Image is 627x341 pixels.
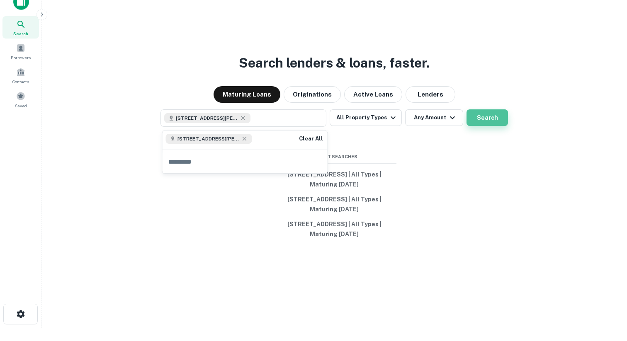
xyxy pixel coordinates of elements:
span: Borrowers [11,54,31,61]
button: Originations [284,86,341,103]
a: Search [2,16,39,39]
iframe: Chat Widget [586,275,627,314]
button: [STREET_ADDRESS][PERSON_NAME] [160,109,326,127]
span: Saved [15,102,27,109]
span: Contacts [12,78,29,85]
button: [STREET_ADDRESS] | All Types | Maturing [DATE] [272,167,396,192]
button: Clear All [298,134,324,144]
span: Search [13,30,28,37]
button: Lenders [406,86,455,103]
span: [STREET_ADDRESS][PERSON_NAME] [177,135,240,143]
button: Any Amount [405,109,463,126]
a: Contacts [2,64,39,87]
button: All Property Types [330,109,402,126]
button: [STREET_ADDRESS] | All Types | Maturing [DATE] [272,192,396,217]
span: Recent Searches [272,153,396,160]
a: Saved [2,88,39,111]
h3: Search lenders & loans, faster. [239,53,430,73]
button: Maturing Loans [214,86,280,103]
button: Active Loans [344,86,402,103]
button: Search [467,109,508,126]
button: [STREET_ADDRESS] | All Types | Maturing [DATE] [272,217,396,242]
span: [STREET_ADDRESS][PERSON_NAME] [176,114,238,122]
a: Borrowers [2,40,39,63]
